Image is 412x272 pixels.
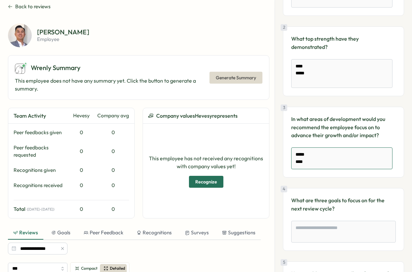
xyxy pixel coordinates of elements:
[37,37,89,42] p: employee
[110,265,125,272] span: Detailed
[68,182,95,189] div: 0
[156,112,238,120] span: Company values Hevesy represents
[13,229,38,236] div: Reviews
[97,167,129,174] div: 0
[189,176,223,188] button: Recognize
[15,77,208,93] p: This employee does not have any summary yet. Click the button to generate a summary.
[222,229,255,236] div: Suggestions
[68,148,95,155] div: 0
[291,35,396,51] p: What top strength have they demonstrated?
[281,104,287,111] div: 3
[281,24,287,31] div: 2
[31,63,80,73] span: Wrenly Summary
[14,182,66,189] div: Recognitions received
[209,72,262,84] button: Generate Summary
[68,206,95,213] div: 0
[8,23,32,47] img: Hevesy Zhang
[281,186,287,192] div: 4
[27,207,54,212] span: ( [DATE] - [DATE] )
[97,206,129,213] div: 0
[68,112,95,119] div: Hevesy
[81,265,98,272] span: Compact
[15,3,51,10] span: Back to reviews
[291,196,396,213] p: What are three goals to focus on for the next review cycle?
[14,167,66,174] div: Recognitions given
[97,112,129,119] div: Company avg
[97,148,129,155] div: 0
[84,229,123,236] div: Peer Feedback
[97,129,129,136] div: 0
[216,72,256,83] span: Generate Summary
[14,112,66,120] div: Team Activity
[148,154,264,171] p: This employee has not received any recognitions with company values yet!
[68,129,95,136] div: 0
[14,129,66,136] div: Peer feedbacks given
[185,229,209,236] div: Surveys
[8,3,51,10] button: Back to reviews
[281,259,287,266] div: 5
[68,167,95,174] div: 0
[97,182,129,189] div: 0
[14,206,25,213] span: Total
[195,176,217,187] span: Recognize
[37,29,89,35] p: [PERSON_NAME]
[14,144,66,159] div: Peer feedbacks requested
[51,229,70,236] div: Goals
[137,229,172,236] div: Recognitions
[291,115,396,139] p: In what areas of development would you recommend the employee focus on to advance their growth an...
